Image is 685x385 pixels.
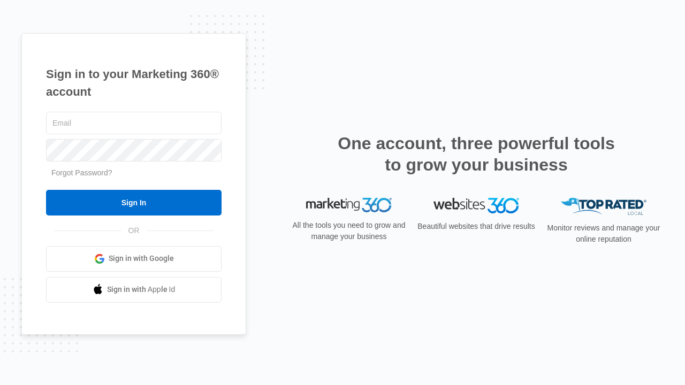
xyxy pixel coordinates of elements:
[433,198,519,213] img: Websites 360
[121,225,147,236] span: OR
[46,190,222,215] input: Sign In
[109,253,174,264] span: Sign in with Google
[51,168,112,177] a: Forgot Password?
[46,246,222,272] a: Sign in with Google
[334,133,618,175] h2: One account, three powerful tools to grow your business
[416,221,536,232] p: Beautiful websites that drive results
[544,222,664,245] p: Monitor reviews and manage your online reputation
[561,198,646,215] img: Top Rated Local
[46,65,222,101] h1: Sign in to your Marketing 360® account
[289,220,409,242] p: All the tools you need to grow and manage your business
[46,277,222,303] a: Sign in with Apple Id
[46,112,222,134] input: Email
[306,198,392,213] img: Marketing 360
[107,284,176,295] span: Sign in with Apple Id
